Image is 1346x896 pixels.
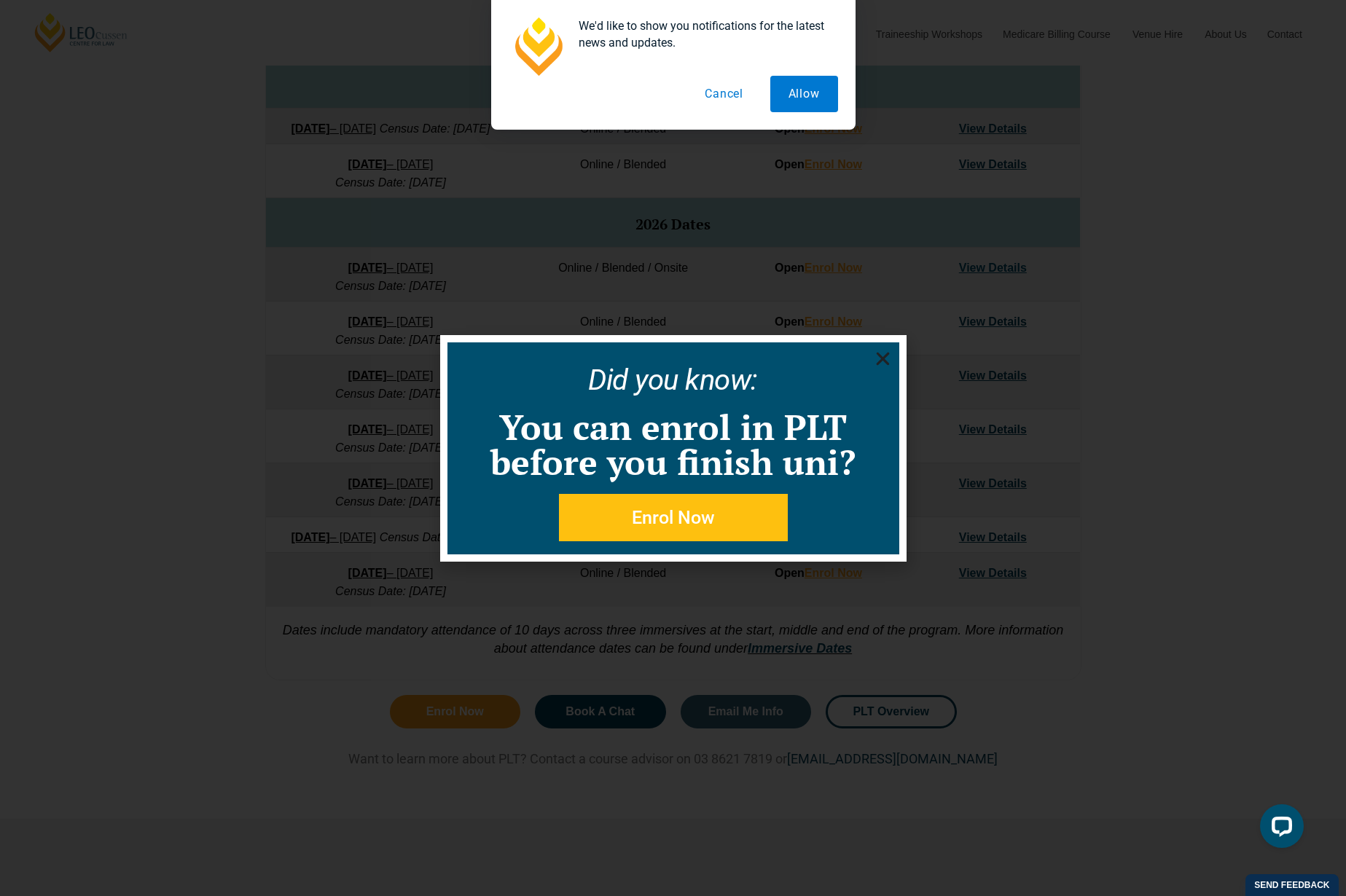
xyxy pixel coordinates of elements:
a: You can enrol in PLT before you finish uni? [490,404,856,485]
img: notification icon [509,17,567,76]
button: Allow [770,76,838,112]
iframe: LiveChat chat widget [1248,798,1310,860]
span: Enrol Now [632,508,715,527]
a: Did you know: [588,363,758,397]
button: Cancel [686,76,762,112]
div: We'd like to show you notifications for the latest news and updates. [567,17,838,51]
a: Close [874,350,892,368]
a: Enrol Now [559,494,788,541]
